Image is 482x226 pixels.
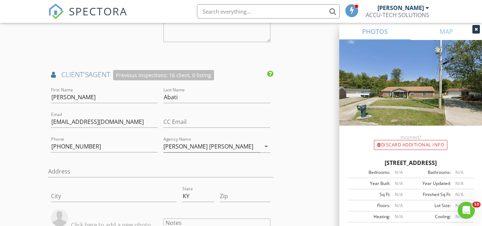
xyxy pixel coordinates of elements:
[366,11,429,19] div: ACCU-TECH SOLUTIONS
[411,23,482,40] a: MAP
[411,202,451,209] div: Lot Size:
[395,169,403,175] span: N/A
[350,202,390,209] div: Floors:
[350,191,390,198] div: Sq Ft:
[348,159,473,167] div: [STREET_ADDRESS]
[350,214,390,220] div: Heating:
[395,180,403,186] span: N/A
[113,70,214,80] div: Previous inspections: 16 client, 0 listing
[411,180,451,187] div: Year Updated:
[455,202,463,209] span: N/A
[350,180,390,187] div: Year Built:
[262,142,270,151] i: arrow_drop_down
[395,214,403,220] span: N/A
[339,40,482,143] img: streetview
[395,191,403,197] span: N/A
[455,169,463,175] span: N/A
[339,23,411,40] a: PHOTOS
[48,4,64,19] img: The Best Home Inspection Software - Spectora
[458,202,475,219] iframe: Intercom live chat
[51,70,270,80] h4: AGENT
[61,70,88,79] span: client's
[411,191,451,198] div: Finished Sq Ft:
[411,169,451,176] div: Bathrooms:
[395,202,403,209] span: N/A
[455,180,463,186] span: N/A
[455,214,463,220] span: N/A
[377,4,424,11] div: [PERSON_NAME]
[339,134,482,140] div: Incorrect?
[350,169,390,176] div: Bedrooms:
[455,191,463,197] span: N/A
[374,140,447,150] div: Discard Additional info
[411,214,451,220] div: Cooling:
[197,4,340,19] input: Search everything...
[472,202,481,207] span: 10
[69,4,127,19] span: SPECTORA
[48,10,127,25] a: SPECTORA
